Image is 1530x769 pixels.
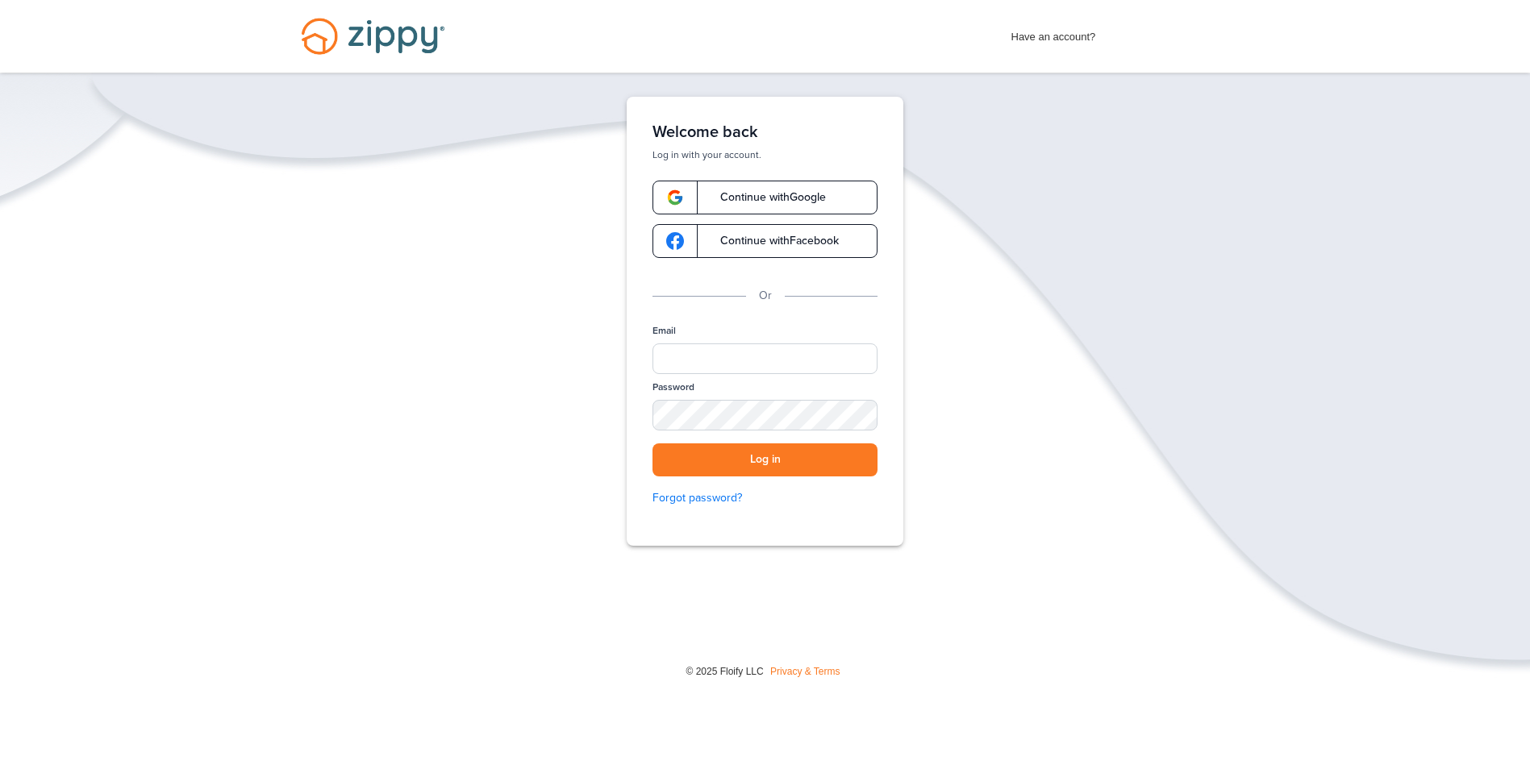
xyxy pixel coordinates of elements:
span: Have an account? [1011,20,1096,46]
input: Password [652,400,878,430]
span: Continue with Facebook [704,235,839,247]
input: Email [652,343,878,374]
h1: Welcome back [652,123,878,142]
a: google-logoContinue withFacebook [652,224,878,258]
span: © 2025 Floify LLC [686,666,763,677]
p: Log in with your account. [652,148,878,161]
a: Privacy & Terms [770,666,840,677]
p: Or [759,287,772,305]
a: Forgot password? [652,489,878,507]
span: Continue with Google [704,192,826,203]
img: google-logo [666,232,684,250]
label: Password [652,380,694,394]
button: Log in [652,443,878,476]
label: Email [652,324,676,338]
a: google-logoContinue withGoogle [652,181,878,214]
img: google-logo [666,189,684,206]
